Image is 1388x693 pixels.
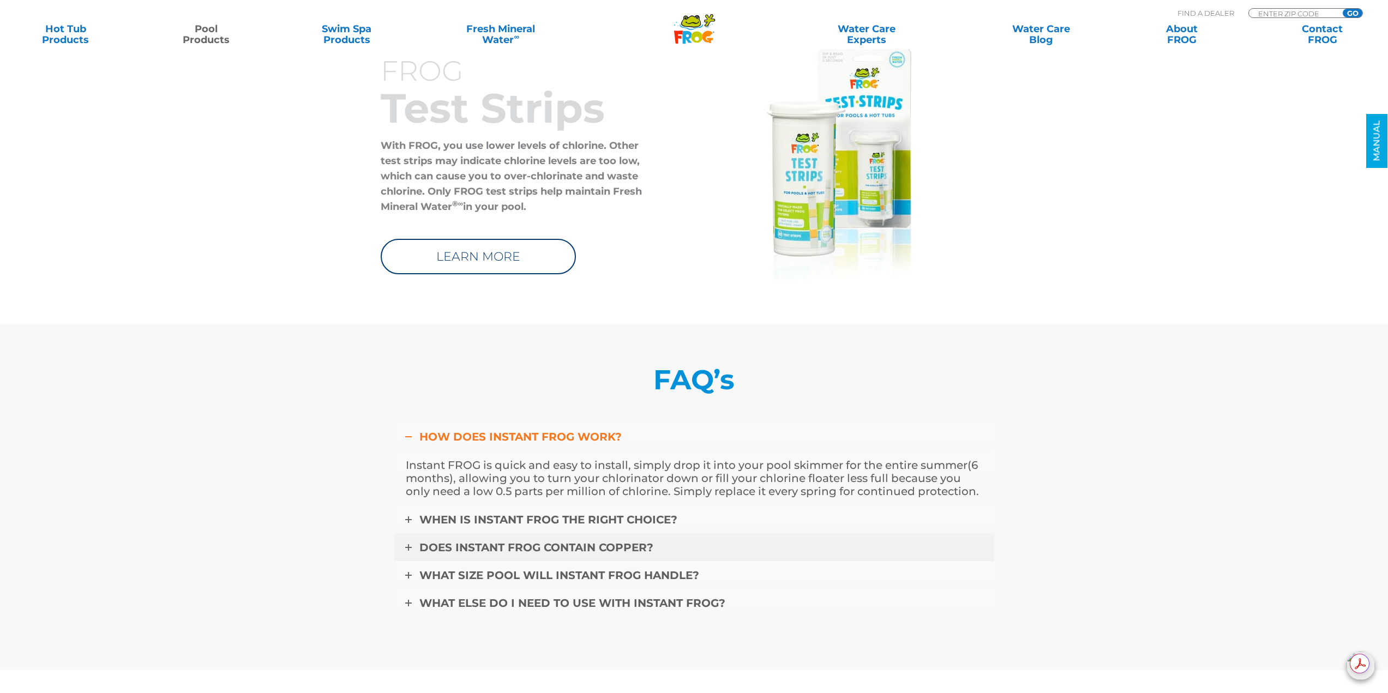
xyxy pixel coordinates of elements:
[292,23,401,45] a: Swim SpaProducts
[1257,9,1331,18] input: Zip Code Form
[381,239,576,274] a: LEARN MORE
[152,23,261,45] a: PoolProducts
[514,32,519,41] sup: ∞
[987,23,1096,45] a: Water CareBlog
[419,541,653,554] span: Does Instant FROG contain copper?
[394,365,994,395] h5: FAQ’s
[381,86,659,130] h2: Test Strips
[419,569,699,582] span: What size pool will Instant FROG handle?
[419,513,677,526] span: When is Instant FROG the right choice?
[394,533,994,562] a: Does Instant FROG contain copper?
[1127,23,1236,45] a: AboutFROG
[419,596,725,610] span: What else do I need to use with Instant FROG?
[1366,114,1387,168] a: MANUAL
[11,23,120,45] a: Hot TubProducts
[1343,9,1362,17] input: GO
[432,23,569,45] a: Fresh MineralWater∞
[381,138,659,214] p: With FROG, you use lower levels of chlorine. Other test strips may indicate chlorine levels are t...
[419,430,622,443] span: HOW DOES INSTANT FROG WORK?
[1177,8,1234,18] p: Find A Dealer
[394,561,994,589] a: What size pool will Instant FROG handle?
[394,423,994,451] a: HOW DOES INSTANT FROG WORK?
[452,199,464,208] sup: ®∞
[394,505,994,534] a: When is Instant FROG the right choice?
[1268,23,1377,45] a: ContactFROG
[1347,652,1375,680] img: openIcon
[406,459,983,498] p: Instant FROG is quick and easy to install, simply drop it into your pool skimmer for the entire s...
[766,47,911,283] img: frog-test-strips-cta-img
[381,56,659,86] h3: FROG
[778,23,956,45] a: Water CareExperts
[394,589,994,617] a: What else do I need to use with Instant FROG?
